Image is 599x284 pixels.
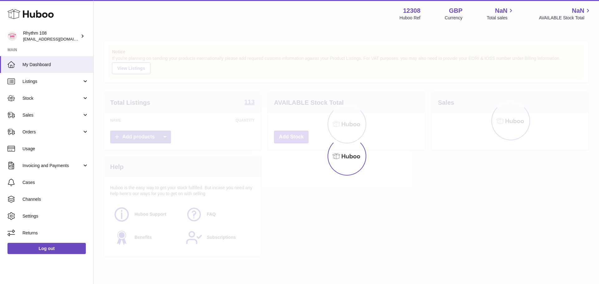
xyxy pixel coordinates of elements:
div: Rhythm 108 [23,30,79,42]
span: Orders [22,129,82,135]
img: internalAdmin-12308@internal.huboo.com [7,31,17,41]
a: NaN AVAILABLE Stock Total [539,7,592,21]
span: Cases [22,180,89,185]
strong: GBP [449,7,462,15]
span: NaN [495,7,507,15]
span: My Dashboard [22,62,89,68]
span: [EMAIL_ADDRESS][DOMAIN_NAME] [23,36,92,41]
a: Log out [7,243,86,254]
span: Listings [22,79,82,84]
span: Usage [22,146,89,152]
span: Returns [22,230,89,236]
span: Invoicing and Payments [22,163,82,169]
a: NaN Total sales [487,7,514,21]
span: Channels [22,196,89,202]
strong: 12308 [403,7,421,15]
div: Huboo Ref [400,15,421,21]
span: NaN [572,7,584,15]
div: Currency [445,15,463,21]
span: AVAILABLE Stock Total [539,15,592,21]
span: Total sales [487,15,514,21]
span: Settings [22,213,89,219]
span: Stock [22,95,82,101]
span: Sales [22,112,82,118]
